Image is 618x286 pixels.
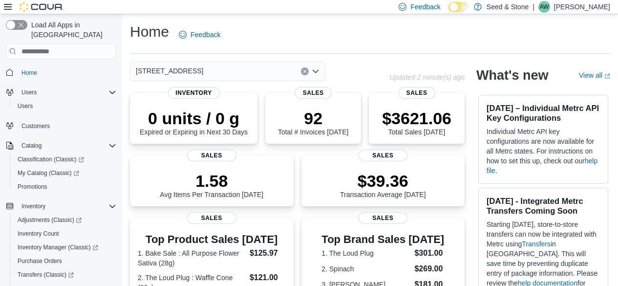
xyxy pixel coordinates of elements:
span: Purchase Orders [14,255,116,267]
div: Total Sales [DATE] [382,109,451,136]
span: Sales [295,87,332,99]
span: [STREET_ADDRESS] [136,65,203,77]
h2: What's new [476,67,548,83]
a: Classification (Classic) [10,153,120,166]
a: View allExternal link [579,71,610,79]
button: Promotions [10,180,120,194]
p: Individual Metrc API key configurations are now available for all Metrc states. For instructions ... [487,127,600,176]
button: Inventory Count [10,227,120,241]
a: Inventory Manager (Classic) [14,242,102,253]
span: Sales [187,150,236,161]
a: My Catalog (Classic) [14,167,83,179]
span: Classification (Classic) [18,155,84,163]
a: Purchase Orders [14,255,66,267]
dd: $269.00 [414,263,444,275]
a: Transfers (Classic) [10,268,120,282]
span: Classification (Classic) [14,154,116,165]
svg: External link [604,73,610,79]
span: Sales [187,212,236,224]
h3: Top Product Sales [DATE] [138,234,286,245]
span: Feedback [410,2,440,12]
h1: Home [130,22,169,42]
span: Purchase Orders [18,257,62,265]
button: Catalog [2,139,120,153]
span: Transfers (Classic) [18,271,74,279]
span: Feedback [191,30,220,40]
button: Catalog [18,140,45,152]
button: Inventory [2,199,120,213]
a: Inventory Count [14,228,63,240]
span: Transfers (Classic) [14,269,116,281]
button: Users [10,99,120,113]
a: Adjustments (Classic) [10,213,120,227]
button: Home [2,65,120,79]
div: Transaction Average [DATE] [340,171,426,198]
span: Home [18,66,116,78]
span: Catalog [21,142,42,150]
img: Cova [20,2,64,12]
span: Inventory Count [14,228,116,240]
p: 0 units / 0 g [140,109,248,128]
span: Inventory Manager (Classic) [14,242,116,253]
a: Inventory Manager (Classic) [10,241,120,254]
div: Total # Invoices [DATE] [278,109,348,136]
span: Customers [18,120,116,132]
h3: [DATE] - Integrated Metrc Transfers Coming Soon [487,196,600,216]
dt: 1. Bake Sale : All Purpose Flower Sativa (28g) [138,248,246,268]
a: Transfers [522,240,551,248]
span: Inventory Count [18,230,59,238]
button: Users [2,86,120,99]
span: Customers [21,122,50,130]
p: [PERSON_NAME] [554,1,610,13]
dd: $125.97 [250,247,286,259]
span: Inventory Manager (Classic) [18,243,98,251]
span: Catalog [18,140,116,152]
p: 1.58 [160,171,263,191]
span: Sales [359,212,407,224]
span: Users [14,100,116,112]
a: Home [18,67,41,79]
h3: [DATE] – Individual Metrc API Key Configurations [487,103,600,123]
div: Alex Wang [538,1,550,13]
a: Customers [18,120,54,132]
div: Expired or Expiring in Next 30 Days [140,109,248,136]
button: Open list of options [312,67,320,75]
a: Promotions [14,181,51,193]
p: 92 [278,109,348,128]
a: Feedback [175,25,224,44]
span: AW [539,1,549,13]
span: Inventory [21,202,45,210]
span: Promotions [18,183,47,191]
span: Promotions [14,181,116,193]
dt: 1. The Loud Plug [321,248,410,258]
a: Users [14,100,37,112]
a: Transfers (Classic) [14,269,78,281]
p: | [533,1,534,13]
button: Purchase Orders [10,254,120,268]
button: Customers [2,119,120,133]
p: $39.36 [340,171,426,191]
dt: 2. Spinach [321,264,410,274]
span: Load All Apps in [GEOGRAPHIC_DATA] [27,20,116,40]
a: Adjustments (Classic) [14,214,85,226]
h3: Top Brand Sales [DATE] [321,234,444,245]
span: My Catalog (Classic) [14,167,116,179]
dd: $301.00 [414,247,444,259]
span: Dark Mode [448,12,449,13]
span: Users [21,88,37,96]
dd: $121.00 [250,272,286,284]
span: Users [18,102,33,110]
input: Dark Mode [448,2,469,12]
a: My Catalog (Classic) [10,166,120,180]
span: Inventory [18,200,116,212]
span: Users [18,87,116,98]
span: Adjustments (Classic) [18,216,82,224]
span: Home [21,69,37,77]
span: My Catalog (Classic) [18,169,79,177]
span: Adjustments (Classic) [14,214,116,226]
span: Sales [399,87,435,99]
p: Seed & Stone [487,1,529,13]
span: Inventory [168,87,220,99]
a: Classification (Classic) [14,154,88,165]
button: Inventory [18,200,49,212]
